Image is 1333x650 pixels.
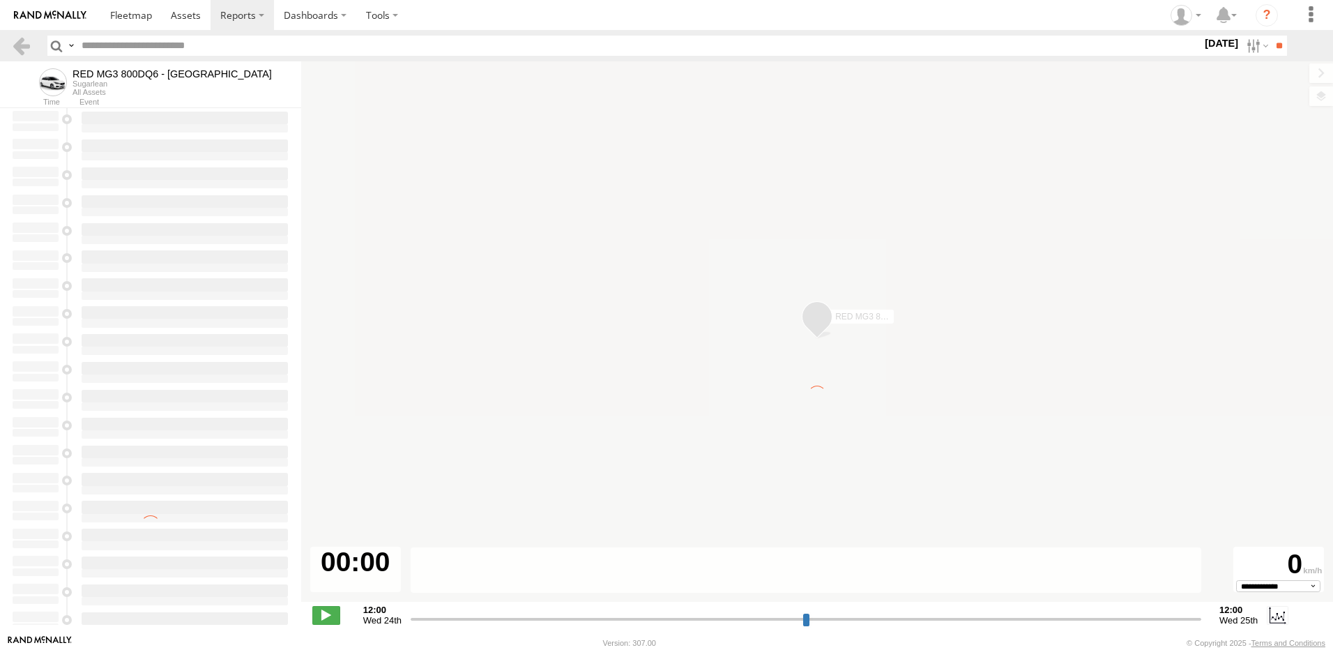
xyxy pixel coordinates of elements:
div: Time [11,99,60,106]
label: [DATE] [1202,36,1241,51]
i: ? [1256,4,1278,27]
div: 0 [1235,549,1322,580]
label: Search Query [66,36,77,56]
a: Visit our Website [8,636,72,650]
img: rand-logo.svg [14,10,86,20]
div: Event [79,99,301,106]
div: Version: 307.00 [603,639,656,647]
div: All Assets [73,88,272,96]
div: RED MG3 800DQ6 - QLD North - View Asset History [73,68,272,80]
strong: 12:00 [363,605,402,615]
div: Sugarlean [73,80,272,88]
span: Wed 25th [1219,615,1258,626]
div: © Copyright 2025 - [1187,639,1325,647]
label: Play/Stop [312,606,340,624]
span: Wed 24th [363,615,402,626]
a: Terms and Conditions [1251,639,1325,647]
div: Yiannis Kaplandis [1166,5,1206,26]
a: Back to previous Page [11,36,31,56]
label: Search Filter Options [1241,36,1271,56]
strong: 12:00 [1219,605,1258,615]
